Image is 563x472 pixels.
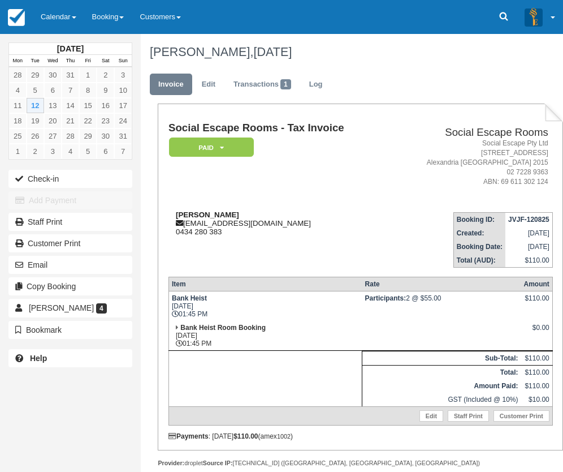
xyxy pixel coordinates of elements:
[62,144,79,159] a: 4
[521,365,552,379] td: $110.00
[393,139,548,187] address: Social Escape Pty Ltd [STREET_ADDRESS] Alexandria [GEOGRAPHIC_DATA] 2015 02 7228 9363 ABN: 69 611...
[168,432,209,440] strong: Payments
[362,277,521,291] th: Rate
[8,256,132,274] button: Email
[96,303,107,314] span: 4
[193,74,224,96] a: Edit
[79,144,97,159] a: 5
[27,98,44,113] a: 12
[253,45,292,59] span: [DATE]
[301,74,331,96] a: Log
[114,128,132,144] a: 31
[521,393,552,407] td: $10.00
[277,433,291,440] small: 1002
[9,98,27,113] a: 11
[168,432,553,440] div: : [DATE] (amex )
[27,113,44,128] a: 19
[362,365,521,379] th: Total:
[169,138,254,157] em: Paid
[8,349,132,367] a: Help
[505,254,552,268] td: $110.00
[453,240,505,254] th: Booking Date:
[168,291,362,321] td: [DATE] 01:45 PM
[8,170,132,188] button: Check-in
[79,83,97,98] a: 8
[114,113,132,128] a: 24
[168,122,389,134] h1: Social Escape Rooms - Tax Invoice
[168,211,389,236] div: [EMAIL_ADDRESS][DOMAIN_NAME] 0434 280 383
[62,55,79,67] th: Thu
[62,113,79,128] a: 21
[62,83,79,98] a: 7
[525,8,543,26] img: A3
[114,144,132,159] a: 7
[27,128,44,144] a: 26
[158,459,563,467] div: droplet [TECHNICAL_ID] ([GEOGRAPHIC_DATA], [GEOGRAPHIC_DATA], [GEOGRAPHIC_DATA])
[362,291,521,321] td: 2 @ $55.00
[44,67,62,83] a: 30
[27,55,44,67] th: Tue
[114,67,132,83] a: 3
[521,379,552,393] td: $110.00
[521,277,552,291] th: Amount
[168,277,362,291] th: Item
[97,67,114,83] a: 2
[44,55,62,67] th: Wed
[8,9,25,26] img: checkfront-main-nav-mini-logo.png
[150,45,555,59] h1: [PERSON_NAME],
[362,351,521,365] th: Sub-Total:
[79,113,97,128] a: 22
[448,410,489,422] a: Staff Print
[57,44,84,53] strong: [DATE]
[62,67,79,83] a: 31
[9,128,27,144] a: 25
[9,55,27,67] th: Mon
[79,98,97,113] a: 15
[97,83,114,98] a: 9
[114,98,132,113] a: 17
[508,216,549,224] strong: JVJF-120825
[419,410,443,422] a: Edit
[8,299,132,317] a: [PERSON_NAME] 4
[62,98,79,113] a: 14
[9,67,27,83] a: 28
[280,79,291,89] span: 1
[168,321,362,351] td: [DATE] 01:45 PM
[44,128,62,144] a: 27
[97,144,114,159] a: 6
[393,127,548,139] h2: Social Escape Rooms
[79,67,97,83] a: 1
[233,432,258,440] strong: $110.00
[521,351,552,365] td: $110.00
[44,113,62,128] a: 20
[453,254,505,268] th: Total (AUD):
[8,213,132,231] a: Staff Print
[203,460,233,466] strong: Source IP:
[97,98,114,113] a: 16
[505,240,552,254] td: [DATE]
[30,354,47,363] b: Help
[97,55,114,67] th: Sat
[27,83,44,98] a: 5
[79,128,97,144] a: 29
[505,226,552,240] td: [DATE]
[158,460,184,466] strong: Provider:
[44,144,62,159] a: 3
[8,191,132,209] button: Add Payment
[97,113,114,128] a: 23
[114,83,132,98] a: 10
[8,277,132,295] button: Copy Booking
[9,144,27,159] a: 1
[79,55,97,67] th: Fri
[225,74,300,96] a: Transactions1
[453,226,505,240] th: Created:
[362,379,521,393] th: Amount Paid:
[29,303,94,312] span: [PERSON_NAME]
[362,393,521,407] td: GST (Included @ 10%)
[180,324,266,332] strong: Bank Heist Room Booking
[523,324,549,341] div: $0.00
[62,128,79,144] a: 28
[493,410,549,422] a: Customer Print
[176,211,239,219] strong: [PERSON_NAME]
[453,212,505,226] th: Booking ID:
